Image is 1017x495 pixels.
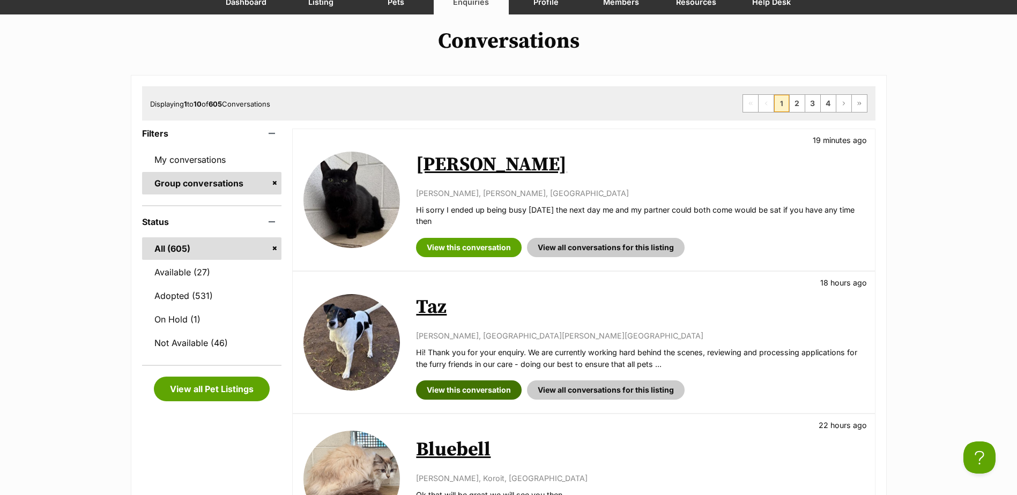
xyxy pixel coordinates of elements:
[142,148,282,171] a: My conversations
[142,332,282,354] a: Not Available (46)
[416,153,567,177] a: [PERSON_NAME]
[194,100,202,108] strong: 10
[743,94,867,112] nav: Pagination
[142,237,282,260] a: All (605)
[805,95,820,112] a: Page 3
[416,347,864,370] p: Hi! Thank you for your enquiry. We are currently working hard behind the scenes, reviewing and pr...
[790,95,805,112] a: Page 2
[416,330,864,341] p: [PERSON_NAME], [GEOGRAPHIC_DATA][PERSON_NAME][GEOGRAPHIC_DATA]
[184,100,187,108] strong: 1
[142,217,282,227] header: Status
[743,95,758,112] span: First page
[142,284,282,307] a: Adopted (531)
[303,294,400,391] img: Taz
[527,380,685,400] a: View all conversations for this listing
[774,95,789,112] span: Page 1
[142,308,282,331] a: On Hold (1)
[416,295,447,319] a: Taz
[416,187,864,199] p: [PERSON_NAME], [PERSON_NAME], [GEOGRAPHIC_DATA]
[819,419,867,431] p: 22 hours ago
[963,441,996,474] iframe: Help Scout Beacon - Open
[416,380,522,400] a: View this conversation
[821,95,836,112] a: Page 4
[303,152,400,248] img: Aragon
[836,95,851,112] a: Next page
[416,204,864,227] p: Hi sorry I ended up being busy [DATE] the next day me and my partner could both come would be sat...
[416,472,864,484] p: [PERSON_NAME], Koroit, [GEOGRAPHIC_DATA]
[852,95,867,112] a: Last page
[813,134,867,146] p: 19 minutes ago
[142,261,282,283] a: Available (27)
[416,438,491,462] a: Bluebell
[416,238,522,257] a: View this conversation
[209,100,222,108] strong: 605
[759,95,774,112] span: Previous page
[142,172,282,194] a: Group conversations
[154,377,270,401] a: View all Pet Listings
[820,277,867,288] p: 18 hours ago
[527,238,685,257] a: View all conversations for this listing
[150,100,270,108] span: Displaying to of Conversations
[142,129,282,138] header: Filters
